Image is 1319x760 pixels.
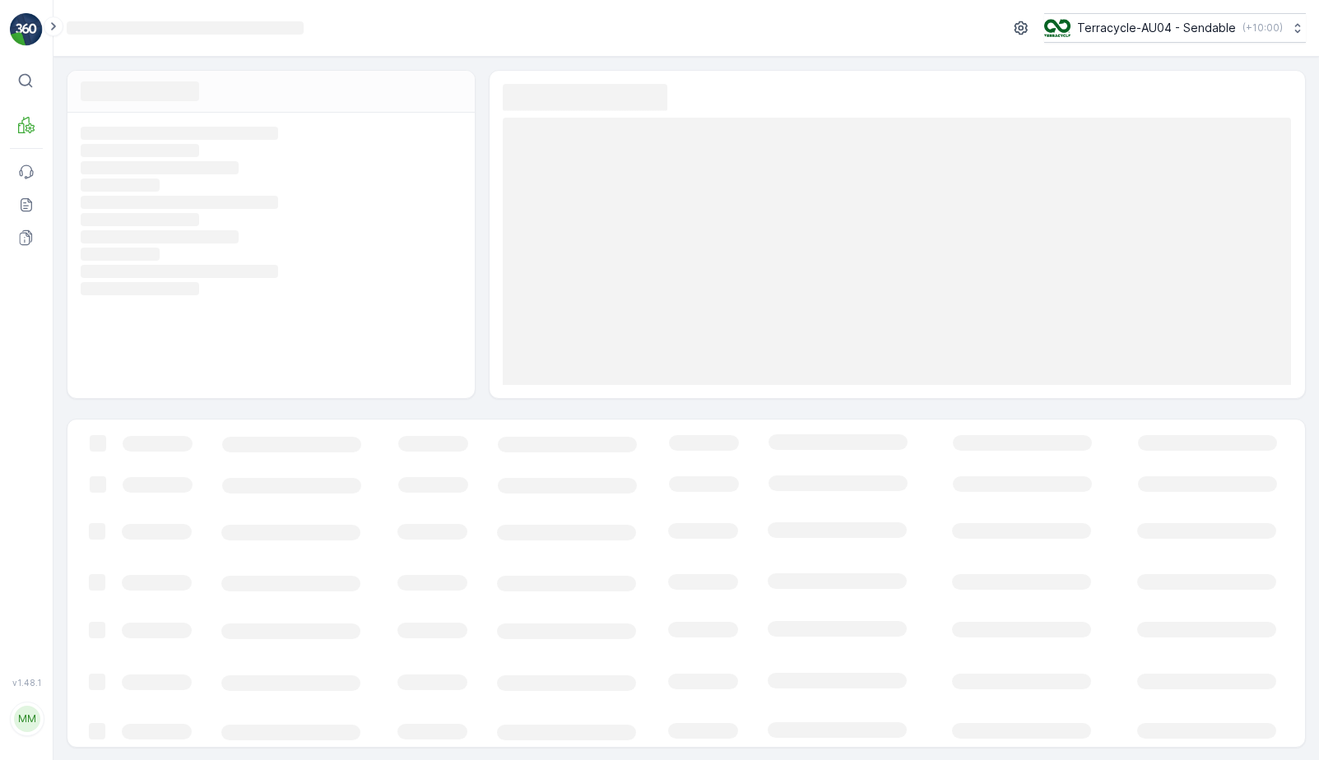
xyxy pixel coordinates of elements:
span: v 1.48.1 [10,678,43,688]
p: ( +10:00 ) [1242,21,1283,35]
p: Terracycle-AU04 - Sendable [1077,20,1236,36]
img: terracycle_logo.png [1044,19,1071,37]
img: logo [10,13,43,46]
button: Terracycle-AU04 - Sendable(+10:00) [1044,13,1306,43]
button: MM [10,691,43,747]
div: MM [14,706,40,732]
